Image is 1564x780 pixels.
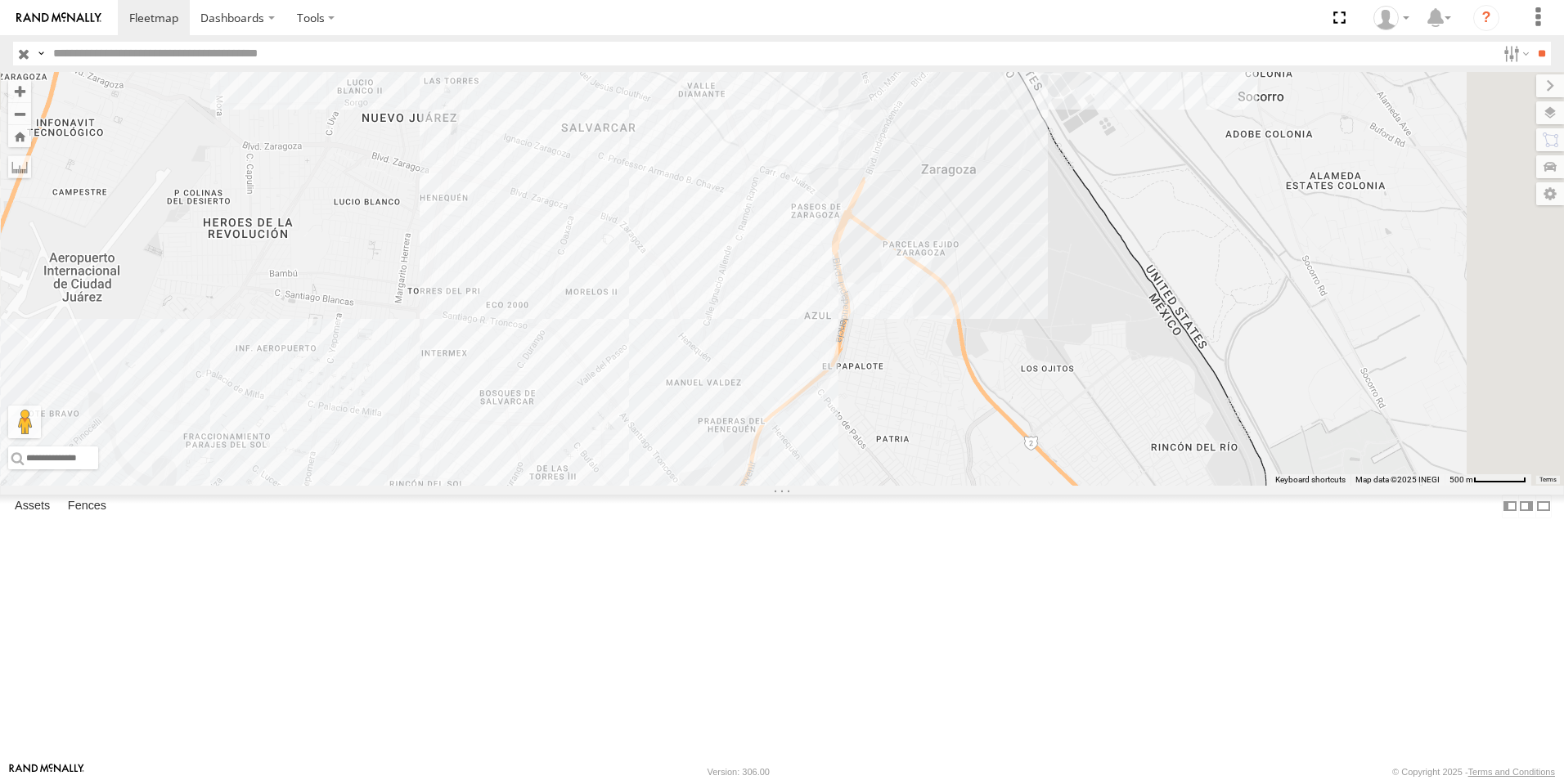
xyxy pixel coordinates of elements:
[8,155,31,178] label: Measure
[1539,477,1557,483] a: Terms (opens in new tab)
[708,767,770,777] div: Version: 306.00
[8,406,41,438] button: Drag Pegman onto the map to open Street View
[8,80,31,102] button: Zoom in
[1473,5,1499,31] i: ?
[1497,42,1532,65] label: Search Filter Options
[1445,474,1531,486] button: Map Scale: 500 m per 61 pixels
[8,102,31,125] button: Zoom out
[1536,182,1564,205] label: Map Settings
[16,12,101,24] img: rand-logo.svg
[8,125,31,147] button: Zoom Home
[1449,475,1473,484] span: 500 m
[60,495,115,518] label: Fences
[9,764,84,780] a: Visit our Website
[1392,767,1555,777] div: © Copyright 2025 -
[1535,495,1552,518] label: Hide Summary Table
[1275,474,1346,486] button: Keyboard shortcuts
[7,495,58,518] label: Assets
[1502,495,1518,518] label: Dock Summary Table to the Left
[1518,495,1535,518] label: Dock Summary Table to the Right
[1368,6,1415,30] div: rob jurad
[1355,475,1440,484] span: Map data ©2025 INEGI
[1468,767,1555,777] a: Terms and Conditions
[34,42,47,65] label: Search Query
